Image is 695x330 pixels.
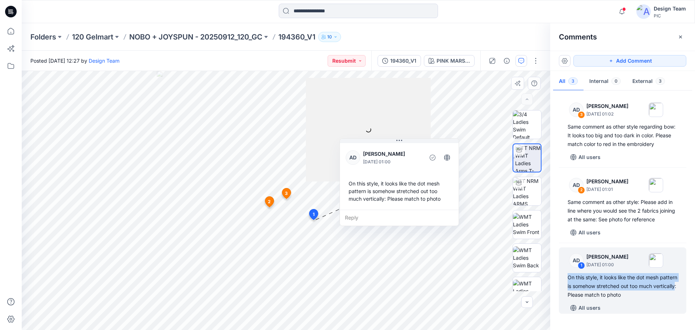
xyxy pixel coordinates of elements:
[578,228,601,237] p: All users
[318,32,341,42] button: 10
[129,32,262,42] a: NOBO + JOYSPUN - 20250912_120_GC
[611,78,621,85] span: 0
[636,4,651,19] img: avatar
[346,177,453,205] div: On this style, it looks like the dot mesh pattern is somehow stretched out too much vertically: P...
[553,72,584,91] button: All
[568,78,578,85] span: 3
[586,252,628,261] p: [PERSON_NAME]
[378,55,421,67] button: 194360_V1
[72,32,113,42] a: 120 Gelmart
[627,72,671,91] button: External
[578,111,585,118] div: 3
[584,72,627,91] button: Internal
[568,302,603,314] button: All users
[654,4,686,13] div: Design Team
[515,144,541,172] img: TT NRM WMT Ladies Arms T-POSE
[586,102,628,110] p: [PERSON_NAME]
[586,110,628,118] p: [DATE] 01:02
[513,177,541,205] img: TT NRM WMT Ladies ARMS DOWN
[656,78,665,85] span: 3
[568,151,603,163] button: All users
[327,33,332,41] p: 10
[89,58,119,64] a: Design Team
[568,227,603,238] button: All users
[363,150,422,158] p: [PERSON_NAME]
[586,177,628,186] p: [PERSON_NAME]
[578,153,601,162] p: All users
[513,213,541,236] img: WMT Ladies Swim Front
[586,261,628,268] p: [DATE] 01:00
[586,186,628,193] p: [DATE] 01:01
[513,246,541,269] img: WMT Ladies Swim Back
[268,199,271,205] span: 2
[513,110,541,139] img: 3/4 Ladies Swim Default
[578,187,585,194] div: 2
[340,210,459,226] div: Reply
[568,273,678,299] div: On this style, it looks like the dot mesh pattern is somehow stretched out too much vertically: P...
[569,103,584,117] div: AD
[424,55,475,67] button: PINK MARSHMELLOW
[568,198,678,224] div: Same comment as other style: Please add in line where you would see the 2 fabrics joining at the ...
[578,304,601,312] p: All users
[569,253,584,268] div: AD
[30,57,119,64] span: Posted [DATE] 12:27 by
[578,262,585,269] div: 1
[568,122,678,149] div: Same comment as other style regarding bow: It looks too big and too dark in color. Please match c...
[278,32,315,42] p: 194360_V1
[313,211,315,218] span: 1
[437,57,470,65] div: PINK MARSHMELLOW
[573,55,686,67] button: Add Comment
[346,150,360,165] div: AD
[559,33,597,41] h2: Comments
[285,190,288,197] span: 3
[363,158,422,166] p: [DATE] 01:00
[513,280,541,302] img: WMT Ladies Swim Left
[569,178,584,192] div: AD
[30,32,56,42] a: Folders
[390,57,416,65] div: 194360_V1
[501,55,513,67] button: Details
[654,13,686,18] div: PIC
